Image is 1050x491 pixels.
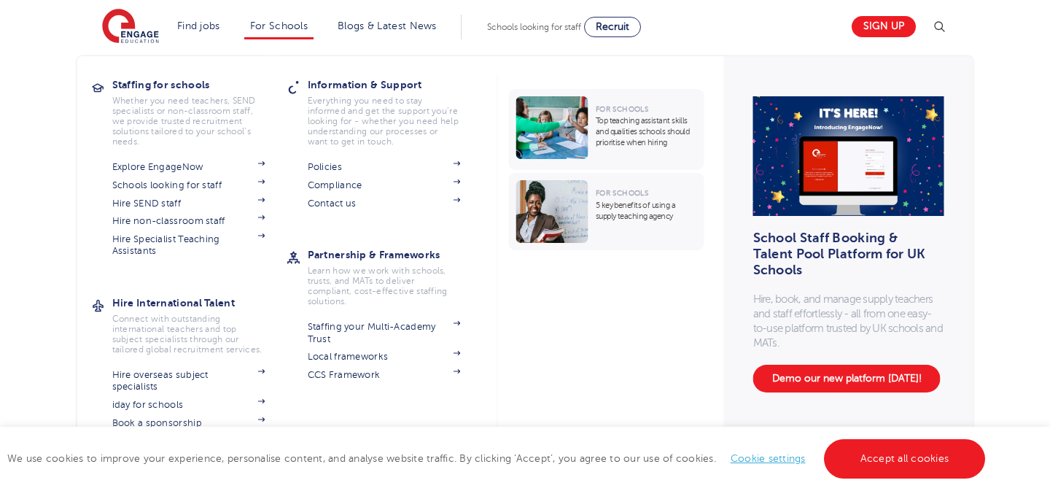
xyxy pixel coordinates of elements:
a: Policies [308,161,461,173]
p: Hire, book, and manage supply teachers and staff effortlessly - all from one easy-to-use platform... [753,292,944,350]
a: Sign up [852,16,916,37]
p: 5 key benefits of using a supply teaching agency [596,200,697,222]
a: Hire Specialist Teaching Assistants [112,233,265,258]
a: Hire SEND staff [112,198,265,209]
p: Whether you need teachers, SEND specialists or non-classroom staff, we provide trusted recruitmen... [112,96,265,147]
p: Learn how we work with schools, trusts, and MATs to deliver compliant, cost-effective staffing so... [308,266,461,306]
a: Staffing your Multi-Academy Trust [308,321,461,345]
a: Partnership & FrameworksLearn how we work with schools, trusts, and MATs to deliver compliant, co... [308,244,483,306]
h3: Hire International Talent [112,293,287,313]
a: Contact us [308,198,461,209]
a: Information & SupportEverything you need to stay informed and get the support you’re looking for ... [308,74,483,147]
a: iday for schools [112,399,265,411]
a: Find jobs [177,20,220,31]
span: Recruit [596,21,629,32]
a: Book a sponsorship consultation call [112,417,265,441]
span: For Schools [596,189,648,197]
a: For Schools [250,20,308,31]
p: Connect with outstanding international teachers and top subject specialists through our tailored ... [112,314,265,355]
a: Hire International TalentConnect with outstanding international teachers and top subject speciali... [112,293,287,355]
p: Top teaching assistant skills and qualities schools should prioritise when hiring [596,115,697,148]
a: Cookie settings [731,453,806,464]
a: Demo our new platform [DATE]! [753,365,941,393]
h3: Information & Support [308,74,483,95]
a: Recruit [584,17,641,37]
span: Schools looking for staff [487,22,581,32]
a: Accept all cookies [824,439,986,479]
a: For SchoolsTop teaching assistant skills and qualities schools should prioritise when hiring [509,89,708,170]
span: For Schools [596,105,648,113]
a: Hire overseas subject specialists [112,369,265,393]
a: Local frameworks [308,351,461,363]
a: Staffing for schoolsWhether you need teachers, SEND specialists or non-classroom staff, we provid... [112,74,287,147]
a: For Schools5 key benefits of using a supply teaching agency [509,173,708,250]
a: Explore EngageNow [112,161,265,173]
a: Hire non-classroom staff [112,215,265,227]
p: Everything you need to stay informed and get the support you’re looking for - whether you need he... [308,96,461,147]
img: Engage Education [102,9,159,45]
h3: Staffing for schools [112,74,287,95]
h3: Partnership & Frameworks [308,244,483,265]
h3: School Staff Booking & Talent Pool Platform for UK Schools [753,238,935,270]
a: CCS Framework [308,369,461,381]
span: We use cookies to improve your experience, personalise content, and analyse website traffic. By c... [7,453,989,464]
a: Schools looking for staff [112,179,265,191]
a: Compliance [308,179,461,191]
a: Blogs & Latest News [338,20,437,31]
